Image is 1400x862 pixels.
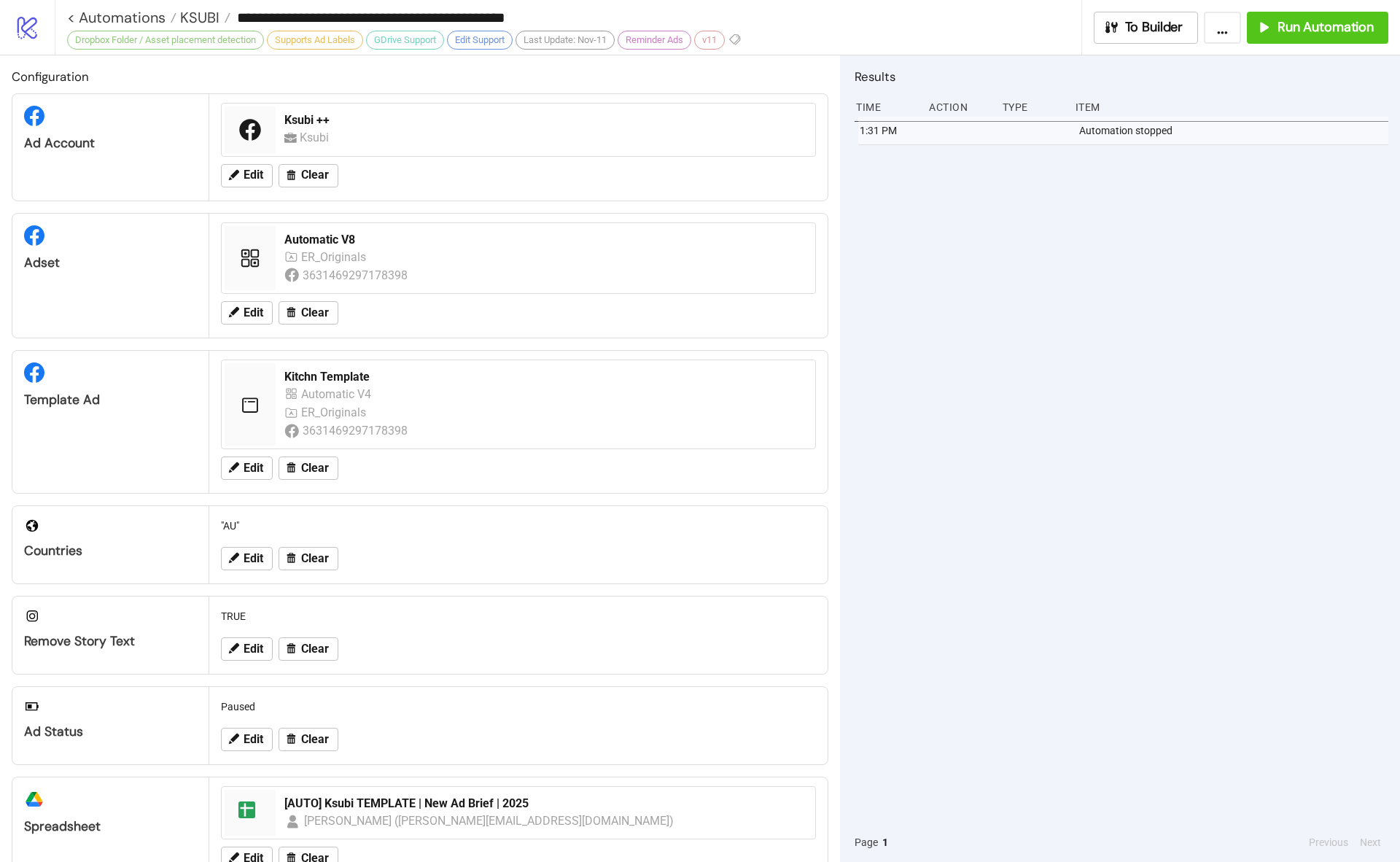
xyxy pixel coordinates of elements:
[279,457,338,480] button: Clear
[267,31,363,50] div: Supports Ad Labels
[221,164,273,187] button: Edit
[284,112,806,128] div: Ksubi ++
[1304,834,1353,850] button: Previous
[176,10,230,25] a: KSUBI
[301,385,375,403] div: Automatic V4
[24,818,197,835] div: Spreadsheet
[215,602,822,630] div: TRUE
[1078,117,1392,144] div: Automation stopped
[927,93,990,121] div: Action
[221,637,273,661] button: Edit
[24,392,197,408] div: Template Ad
[301,248,370,266] div: ER_Originals
[855,834,878,850] span: Page
[447,31,513,50] div: Edit Support
[279,547,338,570] button: Clear
[244,168,263,182] span: Edit
[244,552,263,565] span: Edit
[300,128,334,147] div: Ksubi
[176,8,219,27] span: KSUBI
[366,31,444,50] div: GDrive Support
[878,834,892,850] button: 1
[279,301,338,325] button: Clear
[301,552,329,565] span: Clear
[221,547,273,570] button: Edit
[301,306,329,319] span: Clear
[1356,834,1385,850] button: Next
[284,369,795,385] div: Kitchn Template
[303,422,410,440] div: 3631469297178398
[855,67,1388,86] h2: Results
[855,93,917,121] div: Time
[1094,12,1199,44] button: To Builder
[244,733,263,746] span: Edit
[301,642,329,656] span: Clear
[244,306,263,319] span: Edit
[24,723,197,740] div: Ad Status
[1204,12,1241,44] button: ...
[24,633,197,650] div: Remove Story Text
[301,168,329,182] span: Clear
[303,266,410,284] div: 3631469297178398
[301,462,329,475] span: Clear
[244,462,263,475] span: Edit
[516,31,615,50] div: Last Update: Nov-11
[694,31,725,50] div: v11
[279,164,338,187] button: Clear
[284,796,806,812] div: [AUTO] Ksubi TEMPLATE | New Ad Brief | 2025
[1125,19,1183,36] span: To Builder
[67,31,264,50] div: Dropbox Folder / Asset placement detection
[1001,93,1064,121] div: Type
[221,301,273,325] button: Edit
[284,232,806,248] div: Automatic V8
[24,135,197,152] div: Ad Account
[24,255,197,271] div: Adset
[618,31,691,50] div: Reminder Ads
[279,728,338,751] button: Clear
[858,117,921,144] div: 1:31 PM
[1074,93,1388,121] div: Item
[1247,12,1388,44] button: Run Automation
[221,728,273,751] button: Edit
[215,693,822,721] div: Paused
[12,67,828,86] h2: Configuration
[301,403,370,422] div: ER_Originals
[1277,19,1374,36] span: Run Automation
[301,733,329,746] span: Clear
[279,637,338,661] button: Clear
[304,812,674,830] div: [PERSON_NAME] ([PERSON_NAME][EMAIL_ADDRESS][DOMAIN_NAME])
[244,642,263,656] span: Edit
[67,10,176,25] a: < Automations
[24,543,197,559] div: Countries
[215,512,822,540] div: "AU"
[221,457,273,480] button: Edit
